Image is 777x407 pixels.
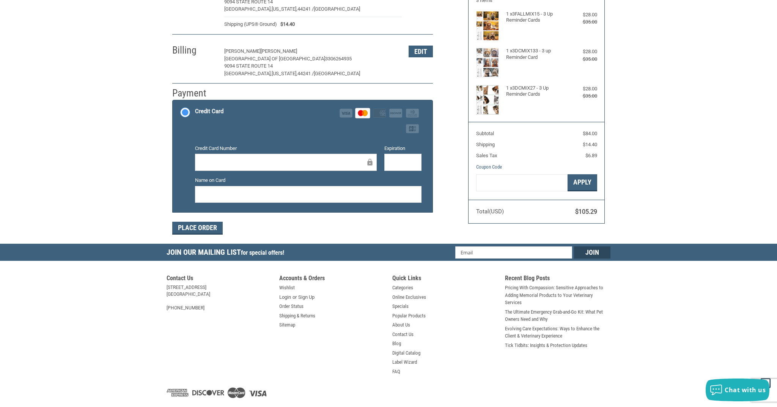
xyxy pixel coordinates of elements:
a: FAQ [392,368,400,375]
div: Credit Card [195,105,223,118]
span: Shipping (UPS® Ground) [224,21,277,28]
div: $35.00 [567,92,597,100]
a: Wishlist [279,284,295,292]
span: Shipping [476,142,495,147]
h5: Accounts & Orders [279,274,385,284]
label: Name on Card [195,177,422,184]
div: $28.00 [567,85,597,93]
h5: Quick Links [392,274,498,284]
h5: Recent Blog Posts [505,274,610,284]
span: for special offers! [241,249,284,256]
h5: Join Our Mailing List [167,244,288,263]
span: Chat with us [725,386,766,394]
span: [GEOGRAPHIC_DATA] OF [GEOGRAPHIC_DATA] [224,56,325,62]
span: $14.40 [277,21,295,28]
span: 3306264935 [325,56,352,62]
a: Label Wizard [392,358,417,366]
span: [GEOGRAPHIC_DATA], [224,71,272,76]
a: Blog [392,340,401,347]
h4: 1 x 3DCMIX27 - 3 Up Reminder Cards [506,85,565,98]
label: Expiration [384,145,422,152]
button: Place Order [172,222,223,235]
button: Chat with us [706,379,769,401]
h4: 1 x 3DCMIX133 - 3 up Reminder Card [506,48,565,60]
a: Sitemap [279,321,295,329]
span: $105.29 [575,208,597,215]
a: Shipping & Returns [279,312,315,320]
input: Email [455,246,573,259]
span: $6.89 [585,153,597,158]
span: [US_STATE], [272,71,297,76]
span: 44241 / [297,6,314,12]
span: $14.40 [583,142,597,147]
span: 9094 STATE ROUTE 14 [224,63,273,69]
label: Credit Card Number [195,145,377,152]
span: 44241 / [297,71,314,76]
a: Specials [392,303,409,310]
a: Digital Catalog [392,349,420,357]
a: Login [279,293,291,301]
span: or [288,293,301,301]
h4: 1 x 3FALLMIX15 - 3 Up Reminder Cards [506,11,565,24]
span: [PERSON_NAME] [224,48,261,54]
a: Pricing With Compassion: Sensitive Approaches to Adding Memorial Products to Your Veterinary Serv... [505,284,610,306]
div: $28.00 [567,11,597,19]
address: [STREET_ADDRESS] [GEOGRAPHIC_DATA] [PHONE_NUMBER] [167,284,272,311]
input: Join [574,246,610,259]
a: Online Exclusives [392,293,426,301]
span: Subtotal [476,131,494,136]
a: Tick Tidbits: Insights & Protection Updates [505,342,587,349]
a: About Us [392,321,410,329]
span: [GEOGRAPHIC_DATA] [314,71,360,76]
a: Evolving Care Expectations: Ways to Enhance the Client & Veterinary Experience [505,325,610,340]
a: Order Status [279,303,304,310]
span: [US_STATE], [272,6,297,12]
div: $35.00 [567,18,597,26]
button: Edit [409,46,433,57]
h5: Contact Us [167,274,272,284]
button: Apply [568,174,597,191]
div: $28.00 [567,48,597,55]
a: Coupon Code [476,164,502,170]
input: Gift Certificate or Coupon Code [476,174,568,191]
a: Contact Us [392,331,414,338]
a: Popular Products [392,312,426,320]
span: Sales Tax [476,153,497,158]
a: Sign Up [298,293,315,301]
span: $84.00 [583,131,597,136]
h2: Billing [172,44,217,57]
a: Categories [392,284,413,292]
span: [PERSON_NAME] [261,48,297,54]
h2: Payment [172,87,217,99]
span: [GEOGRAPHIC_DATA] [314,6,360,12]
span: [GEOGRAPHIC_DATA], [224,6,272,12]
span: Total (USD) [476,208,504,215]
a: The Ultimate Emergency Grab-and-Go Kit: What Pet Owners Need and Why [505,308,610,323]
div: $35.00 [567,55,597,63]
